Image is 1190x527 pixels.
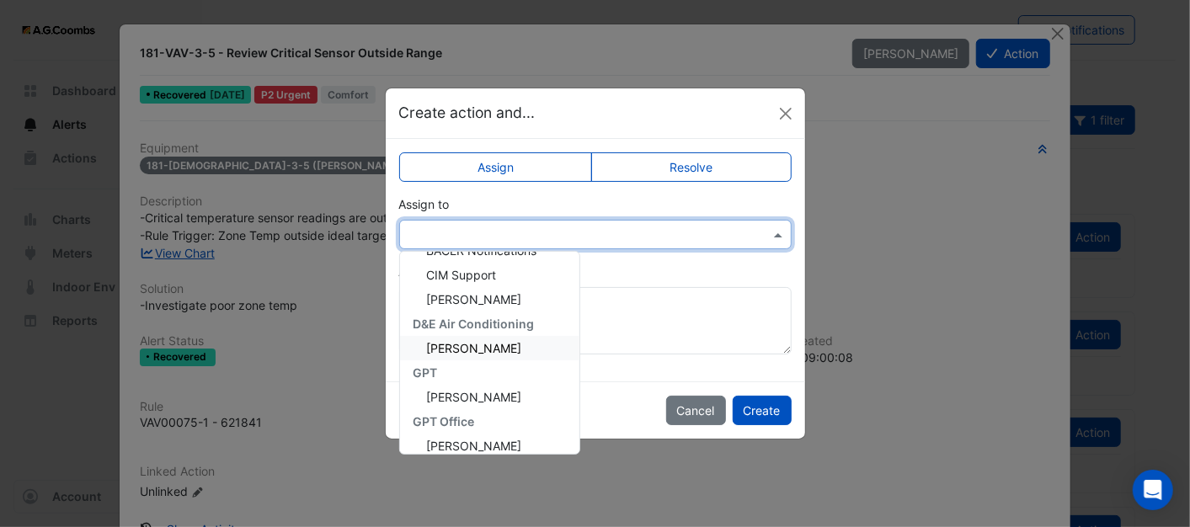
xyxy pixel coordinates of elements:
[414,365,438,380] span: GPT
[399,195,450,213] label: Assign to
[591,152,792,182] label: Resolve
[666,396,726,425] button: Cancel
[400,252,579,454] div: Options List
[427,390,522,404] span: [PERSON_NAME]
[773,101,798,126] button: Close
[733,396,792,425] button: Create
[427,341,522,355] span: [PERSON_NAME]
[414,317,535,331] span: D&E Air Conditioning
[427,243,537,258] span: BACER Notifications
[399,102,536,124] h5: Create action and...
[427,268,497,282] span: CIM Support
[427,292,522,306] span: [PERSON_NAME]
[427,439,522,453] span: [PERSON_NAME]
[399,152,593,182] label: Assign
[414,414,475,429] span: GPT Office
[1133,470,1173,510] div: Open Intercom Messenger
